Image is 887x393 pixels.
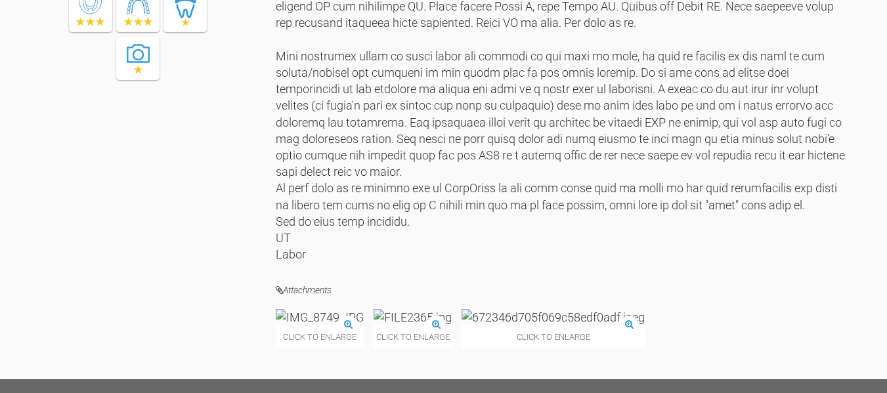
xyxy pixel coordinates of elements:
span: Click to enlarge [374,325,452,348]
img: IMG_8749.JPG [276,309,364,325]
h4: Attachments [276,282,848,299]
span: Click to enlarge [276,325,364,348]
img: FILE2365.jpg [374,309,452,325]
span: Click to enlarge [462,325,645,348]
img: 672346d705f069c58edf0adf.jpeg [462,309,645,325]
